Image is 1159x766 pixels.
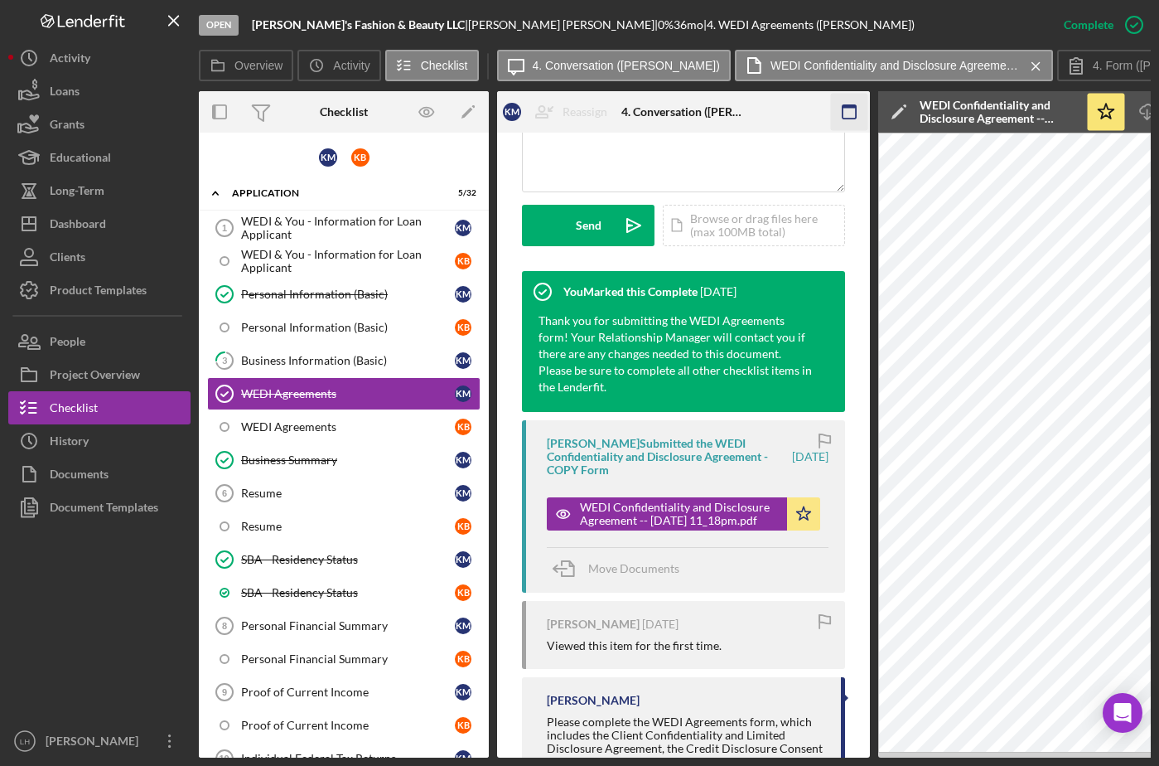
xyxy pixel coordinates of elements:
div: [PERSON_NAME] [PERSON_NAME] | [468,18,658,32]
div: K B [455,651,471,667]
div: K M [455,485,471,502]
div: WEDI Agreements [241,420,455,434]
div: Personal Financial Summary [241,619,455,633]
div: Personal Information (Basic) [241,321,455,334]
label: Overview [234,59,283,72]
a: Dashboard [8,207,191,240]
div: Checklist [50,391,98,429]
button: Product Templates [8,274,191,307]
button: Educational [8,141,191,174]
button: People [8,325,191,358]
button: Clients [8,240,191,274]
button: WEDI Confidentiality and Disclosure Agreement -- [DATE] 11_18pm.pdf [547,497,820,531]
button: Activity [297,50,380,81]
div: Reassign [563,95,607,128]
div: Complete [1064,8,1113,41]
div: Educational [50,141,111,178]
button: History [8,424,191,458]
button: Overview [199,50,293,81]
div: K M [455,684,471,701]
div: Open Intercom Messenger [1103,693,1142,733]
div: 36 mo [674,18,703,32]
div: 5 / 32 [447,188,476,198]
div: Clients [50,240,85,278]
div: Send [576,205,601,246]
a: 8Personal Financial SummaryKM [207,609,481,642]
a: ResumeKB [207,510,481,543]
div: Proof of Current Income [241,686,455,699]
div: Thank you for submitting the WEDI Agreements form! Your Relationship Manager will contact you if ... [538,313,812,395]
div: Resume [241,520,455,533]
div: SBA - Residency Status [241,553,455,566]
div: You Marked this Complete [563,285,698,298]
div: | 4. WEDI Agreements ([PERSON_NAME]) [703,18,915,32]
label: Activity [333,59,369,72]
tspan: 10 [219,754,229,764]
button: KMReassign [495,95,624,128]
a: Checklist [8,391,191,424]
tspan: 8 [222,621,227,631]
a: 6ResumeKM [207,477,481,510]
div: Document Templates [50,491,158,528]
div: WEDI Confidentiality and Disclosure Agreement -- [DATE] 11_18pm.pdf [580,501,779,527]
div: Open [199,15,239,36]
div: K M [455,220,471,236]
time: 2025-06-14 03:16 [642,618,678,631]
button: Move Documents [547,548,696,589]
div: SBA - Residency Status [241,586,455,599]
div: History [50,424,89,462]
div: K M [455,551,471,568]
div: [PERSON_NAME] [547,618,640,631]
div: Business Information (Basic) [241,354,455,367]
div: Individual Federal Tax Returns [241,752,455,765]
button: Document Templates [8,491,191,524]
button: Long-Term [8,174,191,207]
a: Loans [8,75,191,108]
time: 2025-06-14 03:18 [792,450,828,463]
div: Grants [50,108,85,145]
div: K M [455,286,471,303]
div: Dashboard [50,207,106,245]
div: Product Templates [50,274,147,311]
div: Long-Term [50,174,104,211]
div: K M [503,103,521,121]
div: K B [455,584,471,601]
div: WEDI & You - Information for Loan Applicant [241,248,455,274]
a: Documents [8,458,191,491]
div: Checklist [320,105,368,119]
button: 4. Conversation ([PERSON_NAME]) [497,50,731,81]
div: Project Overview [50,358,140,395]
a: SBA - Residency StatusKB [207,576,481,609]
tspan: 1 [222,223,227,233]
div: Viewed this item for the first time. [547,639,722,652]
a: WEDI AgreementsKB [207,410,481,444]
div: Documents [50,458,109,495]
button: Send [522,205,654,246]
tspan: 3 [222,355,227,366]
div: K M [455,618,471,634]
a: Proof of Current IncomeKB [207,709,481,742]
a: 3Business Information (Basic)KM [207,344,481,377]
div: 4. Conversation ([PERSON_NAME]) [621,105,746,119]
div: K B [455,253,471,269]
div: Activity [50,41,90,79]
button: LH[PERSON_NAME] [8,725,191,758]
div: K M [455,385,471,402]
button: Grants [8,108,191,141]
div: K B [351,148,369,167]
a: 9Proof of Current IncomeKM [207,676,481,709]
div: [PERSON_NAME] [547,694,640,707]
a: Project Overview [8,358,191,391]
div: WEDI Agreements [241,387,455,400]
div: K M [319,148,337,167]
a: SBA - Residency StatusKM [207,543,481,576]
div: [PERSON_NAME] Submitted the WEDI Confidentiality and Disclosure Agreement - COPY Form [547,437,790,477]
label: 4. Conversation ([PERSON_NAME]) [533,59,720,72]
div: WEDI Confidentiality and Disclosure Agreement -- [DATE] 11_18pm.pdf [920,99,1077,125]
